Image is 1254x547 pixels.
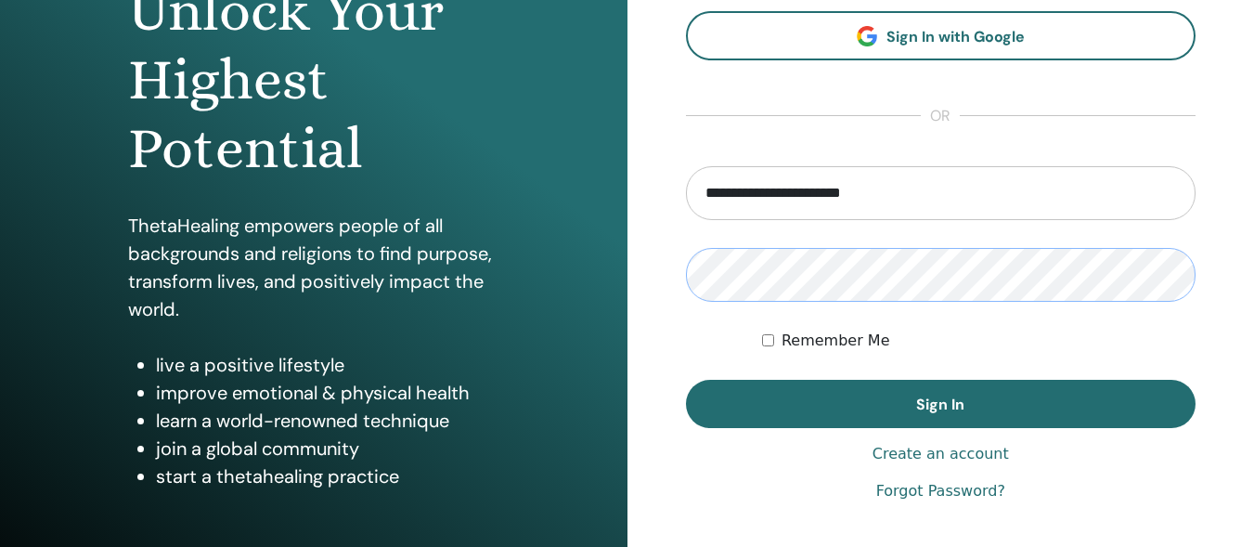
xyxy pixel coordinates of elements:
li: improve emotional & physical health [156,379,499,407]
span: Sign In [916,395,964,414]
div: Keep me authenticated indefinitely or until I manually logout [762,330,1196,352]
span: Sign In with Google [886,27,1025,46]
a: Forgot Password? [876,480,1005,502]
button: Sign In [686,380,1196,428]
label: Remember Me [782,330,890,352]
li: start a thetahealing practice [156,462,499,490]
a: Sign In with Google [686,11,1196,60]
p: ThetaHealing empowers people of all backgrounds and religions to find purpose, transform lives, a... [128,212,499,323]
li: live a positive lifestyle [156,351,499,379]
span: or [921,105,960,127]
a: Create an account [873,443,1009,465]
li: learn a world-renowned technique [156,407,499,435]
li: join a global community [156,435,499,462]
